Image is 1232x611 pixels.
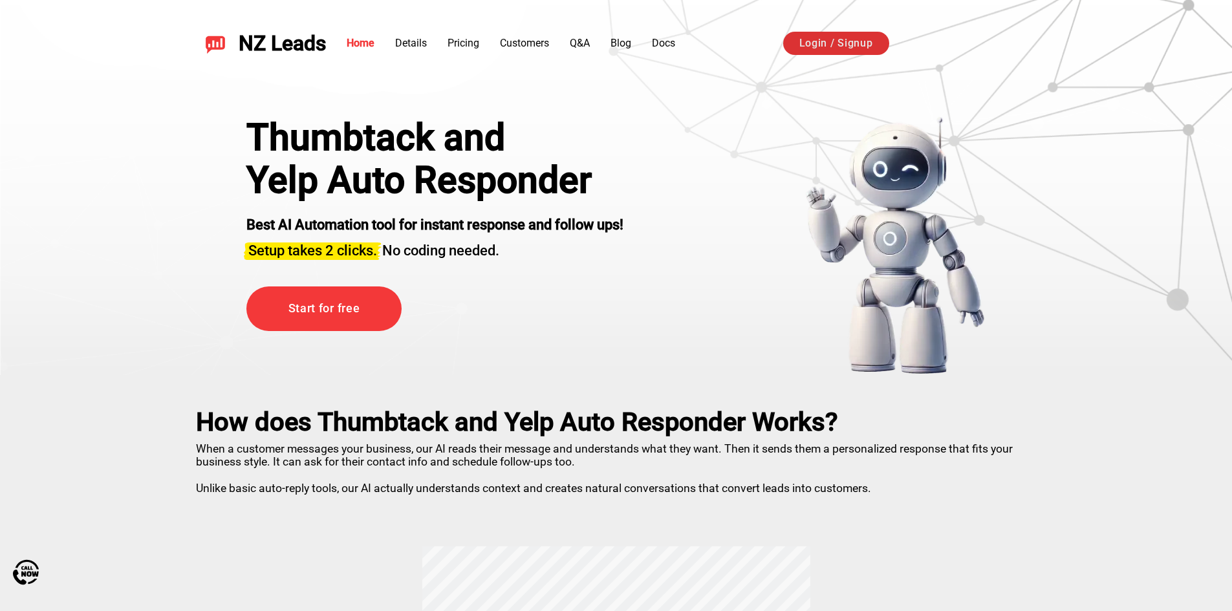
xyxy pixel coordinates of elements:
[611,37,631,49] a: Blog
[196,437,1037,495] p: When a customer messages your business, our AI reads their message and understands what they want...
[246,286,402,331] a: Start for free
[448,37,479,49] a: Pricing
[902,30,1044,58] iframe: Sign in with Google Button
[246,116,623,159] div: Thumbtack and
[246,235,623,261] h3: No coding needed.
[13,559,39,585] img: Call Now
[783,32,889,55] a: Login / Signup
[652,37,675,49] a: Docs
[570,37,590,49] a: Q&A
[246,217,623,233] strong: Best AI Automation tool for instant response and follow ups!
[196,407,1037,437] h2: How does Thumbtack and Yelp Auto Responder Works?
[500,37,549,49] a: Customers
[205,33,226,54] img: NZ Leads logo
[248,242,377,259] span: Setup takes 2 clicks.
[805,116,986,375] img: yelp bot
[246,159,623,202] h1: Yelp Auto Responder
[395,37,427,49] a: Details
[347,37,374,49] a: Home
[239,32,326,56] span: NZ Leads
